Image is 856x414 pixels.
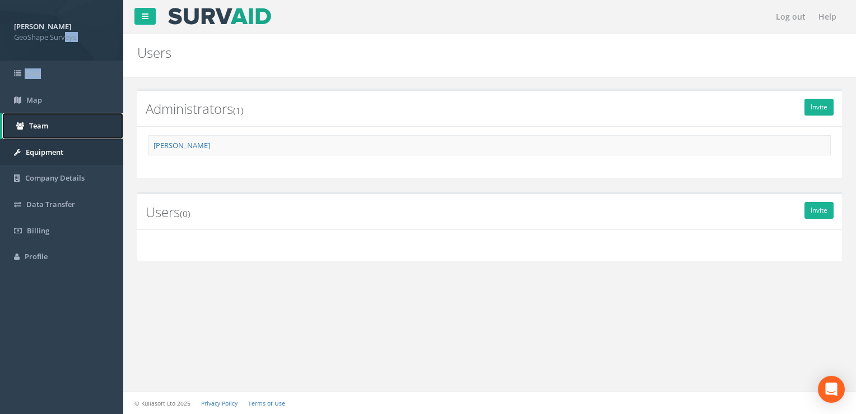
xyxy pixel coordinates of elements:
a: Team [2,113,123,139]
span: Profile [25,251,48,261]
span: Company Details [25,173,85,183]
span: Map [26,95,42,105]
strong: [PERSON_NAME] [14,21,71,31]
a: Privacy Policy [201,399,238,407]
a: Terms of Use [248,399,285,407]
span: Equipment [26,147,63,157]
div: Open Intercom Messenger [818,376,845,403]
span: GeoShape Surveys [14,32,109,43]
small: © Kullasoft Ltd 2025 [134,399,190,407]
a: [PERSON_NAME] [153,140,210,150]
a: [PERSON_NAME] GeoShape Surveys [14,19,109,42]
span: Billing [27,226,49,236]
span: Jobs [26,68,41,79]
a: Invite [804,202,834,219]
span: Team [29,121,48,131]
small: (1) [233,104,244,117]
h2: Administrators [146,102,834,116]
h2: Users [146,205,834,219]
a: Invite [804,99,834,116]
small: (0) [180,208,190,220]
span: Data Transfer [26,199,75,209]
h2: Users [137,45,722,60]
